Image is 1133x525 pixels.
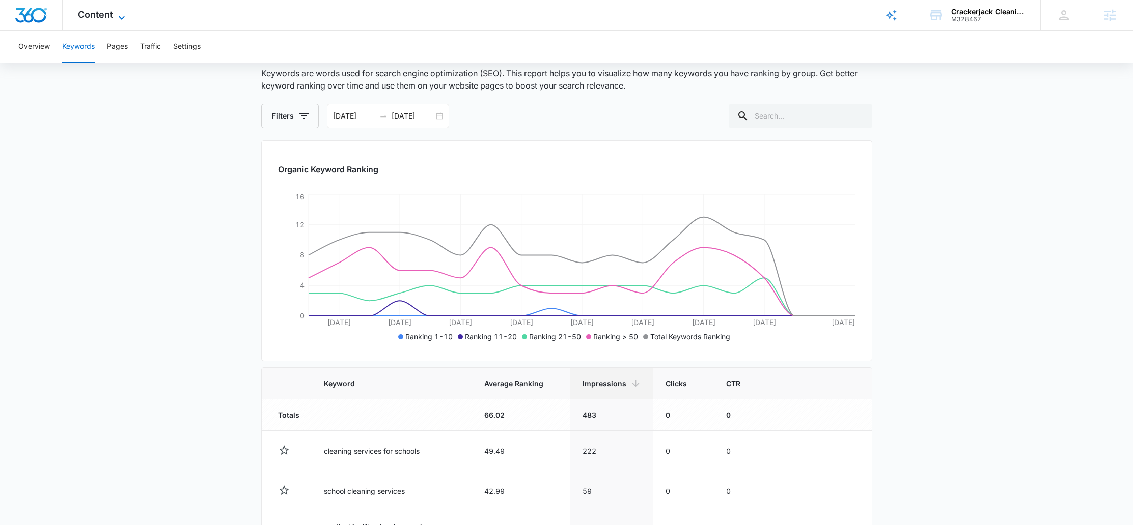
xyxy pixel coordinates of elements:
span: Keyword [324,378,445,389]
tspan: [DATE] [831,318,854,327]
span: Clicks [666,378,687,389]
span: swap-right [379,112,388,120]
tspan: 12 [295,220,305,229]
p: Keywords are words used for search engine optimization (SEO). This report helps you to visualize ... [261,67,872,92]
button: Traffic [140,31,161,63]
span: Ranking 1-10 [405,332,453,341]
tspan: 16 [295,192,305,201]
tspan: 8 [300,250,305,259]
tspan: [DATE] [692,318,715,327]
td: 0 [714,431,767,471]
td: cleaning services for schools [312,431,472,471]
span: CTR [726,378,740,389]
td: 0 [714,471,767,511]
tspan: [DATE] [388,318,411,327]
tspan: [DATE] [753,318,776,327]
td: Totals [262,399,312,431]
span: Ranking 11-20 [465,332,517,341]
h2: Organic Keyword Ranking [278,163,855,176]
td: 66.02 [472,399,570,431]
button: Filters [261,104,319,128]
button: Keywords [62,31,95,63]
td: 0 [653,399,714,431]
span: Total Keywords Ranking [650,332,730,341]
span: to [379,112,388,120]
tspan: [DATE] [327,318,350,327]
div: account name [951,8,1026,16]
div: v 4.0.25 [29,16,50,24]
td: 0 [653,471,714,511]
td: 49.49 [472,431,570,471]
div: account id [951,16,1026,23]
tspan: [DATE] [449,318,472,327]
tspan: 0 [300,311,305,320]
input: End date [392,110,434,122]
span: Average Ranking [484,378,543,389]
div: Keywords by Traffic [113,60,172,67]
tspan: [DATE] [631,318,654,327]
button: Settings [173,31,201,63]
td: 222 [570,431,653,471]
td: 483 [570,399,653,431]
td: 0 [653,431,714,471]
span: Ranking > 50 [593,332,638,341]
td: 42.99 [472,471,570,511]
div: Domain Overview [39,60,91,67]
img: logo_orange.svg [16,16,24,24]
img: tab_keywords_by_traffic_grey.svg [101,59,109,67]
input: Search... [729,104,872,128]
div: Domain: [DOMAIN_NAME] [26,26,112,35]
img: tab_domain_overview_orange.svg [27,59,36,67]
span: Ranking 21-50 [529,332,581,341]
input: Start date [333,110,375,122]
td: 59 [570,471,653,511]
img: website_grey.svg [16,26,24,35]
span: Content [78,9,113,20]
td: school cleaning services [312,471,472,511]
tspan: [DATE] [509,318,533,327]
td: 0 [714,399,767,431]
tspan: [DATE] [570,318,594,327]
span: Impressions [583,378,626,389]
button: Overview [18,31,50,63]
tspan: 4 [300,281,305,289]
button: Pages [107,31,128,63]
